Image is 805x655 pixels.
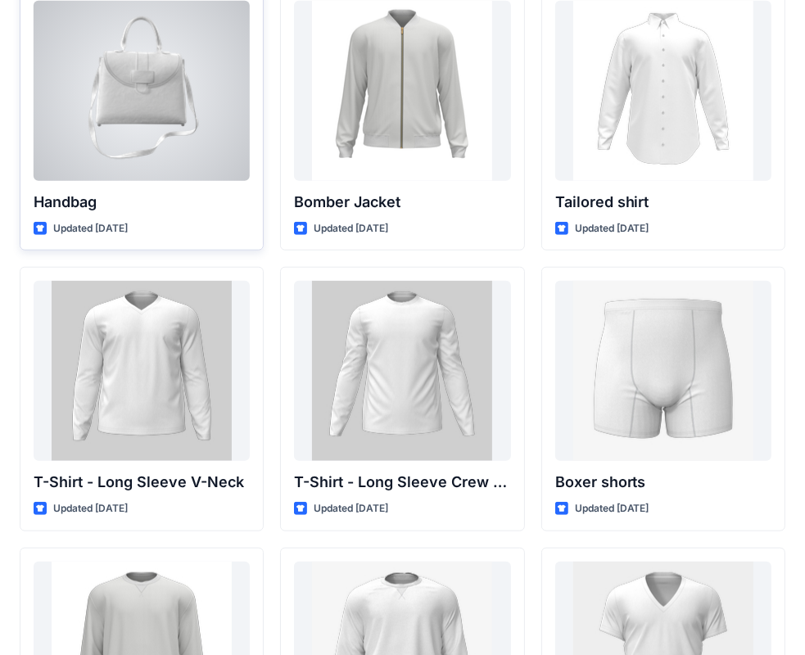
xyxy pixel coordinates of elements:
[34,1,250,181] a: Handbag
[555,471,771,494] p: Boxer shorts
[575,500,649,517] p: Updated [DATE]
[555,1,771,181] a: Tailored shirt
[314,500,388,517] p: Updated [DATE]
[314,220,388,237] p: Updated [DATE]
[53,220,128,237] p: Updated [DATE]
[53,500,128,517] p: Updated [DATE]
[34,191,250,214] p: Handbag
[555,281,771,461] a: Boxer shorts
[555,191,771,214] p: Tailored shirt
[294,191,510,214] p: Bomber Jacket
[34,471,250,494] p: T-Shirt - Long Sleeve V-Neck
[294,281,510,461] a: T-Shirt - Long Sleeve Crew Neck
[294,471,510,494] p: T-Shirt - Long Sleeve Crew Neck
[575,220,649,237] p: Updated [DATE]
[34,281,250,461] a: T-Shirt - Long Sleeve V-Neck
[294,1,510,181] a: Bomber Jacket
